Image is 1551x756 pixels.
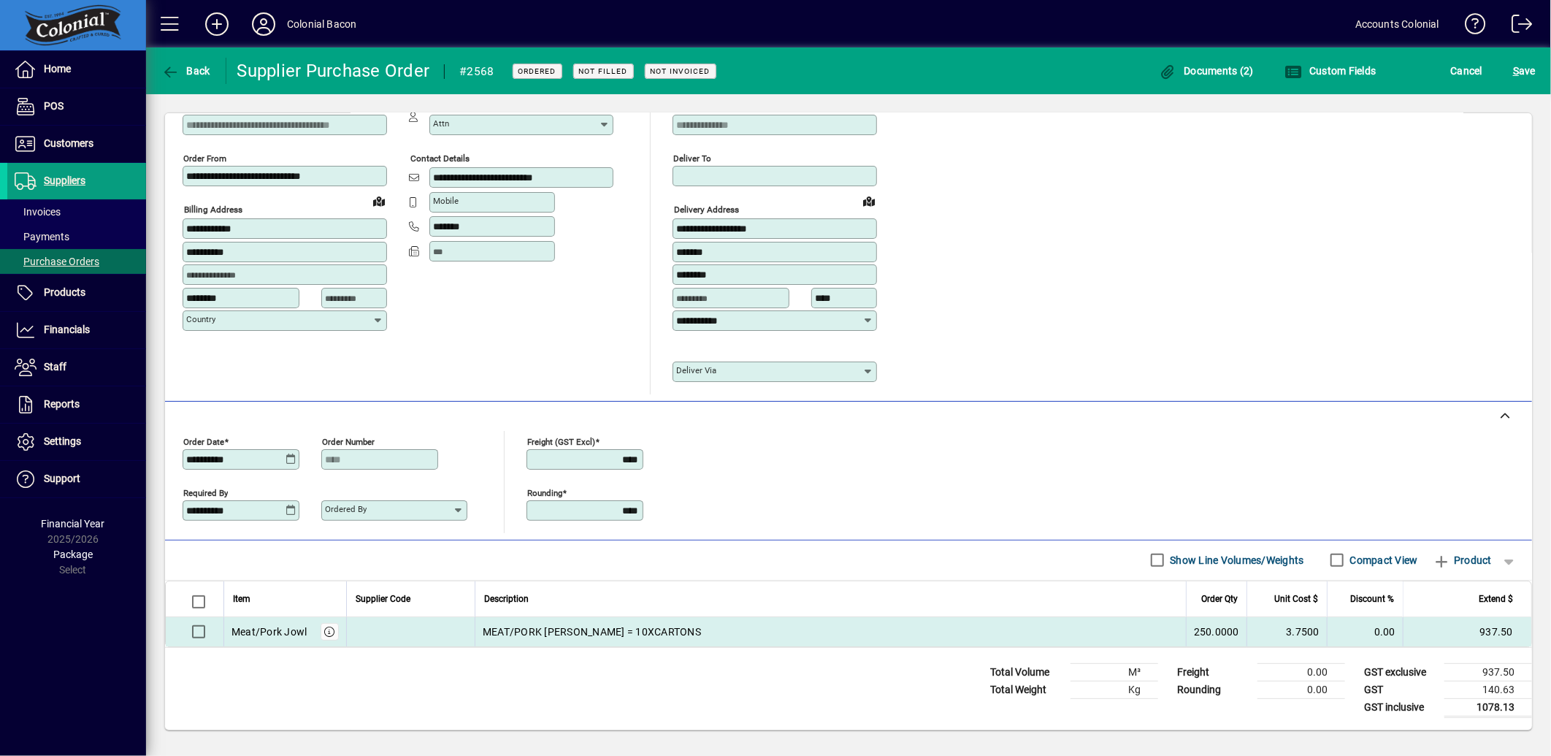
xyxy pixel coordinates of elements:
a: Support [7,461,146,497]
span: Documents (2) [1159,65,1254,77]
a: View on map [857,189,881,213]
div: Meat/Pork Jowl [231,625,307,639]
span: Item [233,591,250,607]
td: GST exclusive [1357,663,1444,681]
a: Staff [7,349,146,386]
span: Financials [44,324,90,335]
button: Back [158,58,214,84]
span: Payments [15,231,69,243]
span: Supplier Code [356,591,410,607]
a: Home [7,51,146,88]
mat-label: Country [186,314,215,324]
a: POS [7,88,146,125]
span: Back [161,65,210,77]
span: Invoices [15,206,61,218]
button: Documents (2) [1155,58,1257,84]
mat-label: Mobile [433,196,459,206]
span: Discount % [1350,591,1394,607]
td: GST [1357,681,1444,698]
mat-label: Deliver To [673,153,711,164]
td: 0.00 [1257,663,1345,681]
a: Payments [7,224,146,249]
td: 0.00 [1257,681,1345,698]
mat-label: Rounding [527,487,562,497]
a: View on map [367,189,391,213]
td: Total Volume [983,663,1071,681]
mat-label: Freight (GST excl) [527,436,595,446]
td: GST inclusive [1357,698,1444,717]
button: Profile [240,11,287,37]
app-page-header-button: Back [146,58,226,84]
td: Kg [1071,681,1158,698]
span: Extend $ [1479,591,1513,607]
button: Product [1425,547,1499,573]
span: Not Invoiced [651,66,711,76]
div: #2568 [459,60,494,83]
span: Staff [44,361,66,373]
button: Add [194,11,240,37]
span: Products [44,286,85,298]
a: Reports [7,386,146,423]
span: Product [1433,549,1492,572]
mat-label: Order from [183,153,226,164]
span: Order Qty [1201,591,1238,607]
a: Products [7,275,146,311]
span: Suppliers [44,175,85,186]
td: 3.7500 [1246,617,1327,646]
span: Purchase Orders [15,256,99,267]
td: M³ [1071,663,1158,681]
span: Settings [44,435,81,447]
span: Ordered [518,66,556,76]
td: 1078.13 [1444,698,1532,717]
span: POS [44,100,64,112]
button: Cancel [1447,58,1487,84]
mat-label: Order number [322,436,375,446]
a: Customers [7,126,146,162]
div: Supplier Purchase Order [237,59,430,83]
td: Total Weight [983,681,1071,698]
td: 937.50 [1403,617,1531,646]
a: Financials [7,312,146,348]
td: Rounding [1170,681,1257,698]
span: Package [53,549,93,560]
button: Custom Fields [1281,58,1380,84]
button: Save [1509,58,1539,84]
span: Custom Fields [1284,65,1376,77]
mat-label: Deliver via [676,365,716,375]
span: Not Filled [579,66,628,76]
mat-label: Attn [433,118,449,129]
a: Invoices [7,199,146,224]
td: 0.00 [1327,617,1403,646]
span: Customers [44,137,93,149]
label: Show Line Volumes/Weights [1168,553,1304,568]
td: Freight [1170,663,1257,681]
div: Accounts Colonial [1355,12,1439,36]
td: 937.50 [1444,663,1532,681]
a: Knowledge Base [1454,3,1486,50]
span: ave [1513,59,1536,83]
span: Home [44,63,71,75]
a: Purchase Orders [7,249,146,274]
span: MEAT/PORK [PERSON_NAME] = 10XCARTONS [483,625,701,639]
div: Colonial Bacon [287,12,356,36]
mat-label: Ordered by [325,504,367,514]
span: Reports [44,398,80,410]
span: Unit Cost $ [1274,591,1318,607]
span: Support [44,473,80,484]
label: Compact View [1347,553,1418,568]
td: 250.0000 [1186,617,1246,646]
a: Logout [1501,3,1533,50]
span: Financial Year [42,518,105,530]
td: 140.63 [1444,681,1532,698]
mat-label: Order date [183,436,224,446]
a: Settings [7,424,146,460]
span: S [1513,65,1519,77]
mat-label: Required by [183,487,228,497]
span: Cancel [1451,59,1483,83]
span: Description [484,591,529,607]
